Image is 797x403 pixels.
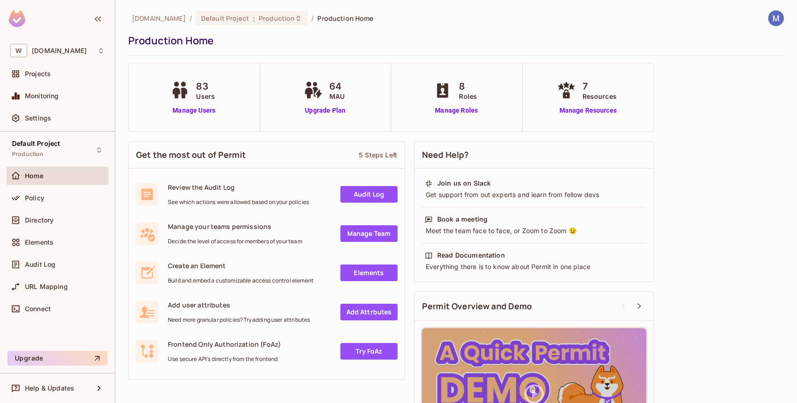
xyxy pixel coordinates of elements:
span: Need Help? [422,149,469,161]
span: Users [196,91,215,101]
a: Elements [340,265,398,281]
span: 64 [329,79,345,93]
span: Resources [583,91,617,101]
button: Upgrade [7,351,107,366]
span: Add user attributes [168,301,310,309]
span: Home [25,172,44,180]
span: Workspace: withpronto.com [32,47,87,54]
a: Manage Users [168,106,220,115]
span: Settings [25,114,51,122]
span: Use secure API's directly from the frontend [168,355,281,363]
span: Elements [25,239,54,246]
li: / [311,14,314,23]
span: Audit Log [25,261,55,268]
span: Permit Overview and Demo [422,301,532,312]
span: Build and embed a customizable access control element [168,277,314,284]
div: Join us on Slack [437,179,491,188]
span: See which actions were allowed based on your policies [168,198,309,206]
span: the active workspace [132,14,186,23]
span: Default Project [201,14,249,23]
span: Review the Audit Log [168,183,309,192]
span: Projects [25,70,51,78]
span: W [10,44,27,57]
span: Decide the level of access for members of your team [168,238,302,245]
span: 7 [583,79,617,93]
div: Meet the team face to face, or Zoom to Zoom 😉 [425,226,643,235]
span: Directory [25,217,54,224]
span: Production [259,14,295,23]
span: : [252,15,256,22]
a: Try FoAz [340,343,398,360]
span: Help & Updates [25,385,74,392]
span: Connect [25,305,51,313]
span: Policy [25,194,44,202]
span: Production Home [317,14,373,23]
span: Manage your teams permissions [168,222,302,231]
a: Manage Roles [431,106,482,115]
img: SReyMgAAAABJRU5ErkJggg== [9,10,25,27]
span: Need more granular policies? Try adding user attributes [168,316,310,324]
a: Upgrade Plan [302,106,349,115]
div: 5 Steps Left [359,150,397,159]
span: Frontend Only Authorization (FoAz) [168,340,281,349]
a: Add Attrbutes [340,304,398,320]
span: Create an Element [168,261,314,270]
a: Manage Resources [555,106,621,115]
span: 83 [196,79,215,93]
span: Default Project [12,140,60,147]
div: Get support from out experts and learn from fellow devs [425,190,643,199]
span: MAU [329,91,345,101]
span: URL Mapping [25,283,68,290]
li: / [190,14,192,23]
div: Everything there is to know about Permit in one place [425,262,643,271]
img: Mithilesh Gupta [768,11,784,26]
span: 8 [459,79,477,93]
div: Production Home [128,34,779,48]
span: Monitoring [25,92,59,100]
a: Audit Log [340,186,398,203]
div: Book a meeting [437,215,488,224]
span: Get the most out of Permit [136,149,246,161]
span: Production [12,150,44,158]
span: Roles [459,91,477,101]
div: Read Documentation [437,251,505,260]
a: Manage Team [340,225,398,242]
